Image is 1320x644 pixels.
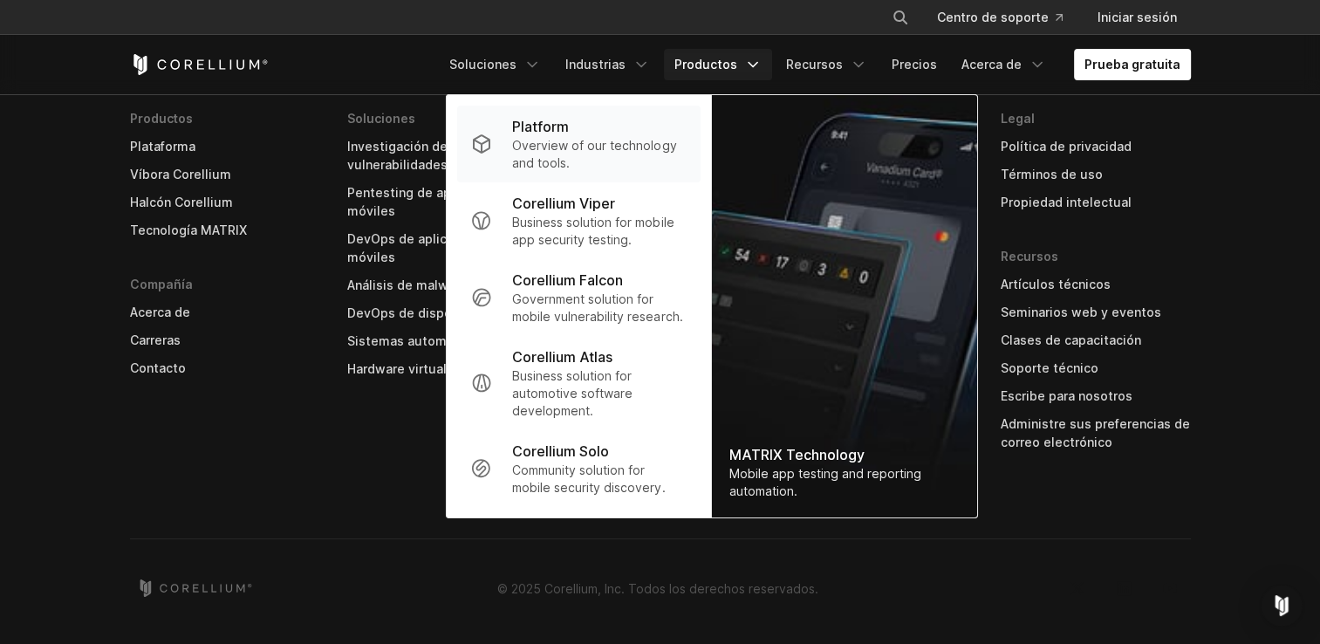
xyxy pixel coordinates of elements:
[512,137,686,172] p: Overview of our technology and tools.
[347,225,537,271] a: DevOps de aplicaciones móviles
[512,214,686,249] p: Business solution for mobile app security testing.
[1074,49,1191,80] a: Prueba gratuita
[881,49,947,80] a: Precios
[512,116,569,137] p: Platform
[130,133,320,161] a: Plataforma
[1001,161,1191,188] a: Términos de uso
[347,179,537,225] a: Pentesting de aplicaciones móviles
[456,336,700,430] a: Corellium Atlas Business solution for automotive software development.
[1001,188,1191,216] a: Propiedad intelectual
[1001,298,1191,326] a: Seminarios web y eventos
[728,465,959,500] div: Mobile app testing and reporting automation.
[871,2,1191,33] div: Menú de navegación
[512,193,615,214] p: Corellium Viper
[456,106,700,182] a: Platform Overview of our technology and tools.
[449,56,516,73] font: Soluciones
[130,54,269,75] a: Inicio de Corellium
[347,271,537,299] a: Análisis de malware móvil
[456,182,700,259] a: Corellium Viper Business solution for mobile app security testing.
[347,327,537,355] a: Sistemas automotrices
[130,216,320,244] a: Tecnología MATRIX
[1001,354,1191,382] a: Soporte técnico
[456,259,700,336] a: Corellium Falcon Government solution for mobile vulnerability research.
[497,579,818,598] p: © 2025 Corellium, Inc. Todos los derechos reservados.
[1103,567,1145,609] a: LinkedIn
[786,56,843,73] font: Recursos
[512,346,612,367] p: Corellium Atlas
[1001,410,1191,456] a: Administre sus preferencias de correo electrónico
[1149,567,1191,609] a: YouTube
[1001,133,1191,161] a: Política de privacidad
[130,161,320,188] a: Víbora Corellium
[130,326,320,354] a: Carreras
[347,299,537,327] a: DevOps de dispositivos IoT
[512,291,686,325] p: Government solution for mobile vulnerability research.
[347,133,537,179] a: Investigación de vulnerabilidades móviles
[512,367,686,420] p: Business solution for automotive software development.
[1084,2,1191,33] a: Iniciar sesión
[1001,382,1191,410] a: Escribe para nosotros
[961,56,1022,73] font: Acerca de
[937,9,1049,26] font: Centro de soporte
[1261,585,1303,627] div: Abra Intercom Messenger
[456,430,700,507] a: Corellium Solo Community solution for mobile security discovery.
[674,56,737,73] font: Productos
[512,441,609,462] p: Corellium Solo
[885,2,916,33] button: Buscar
[1057,567,1098,609] a: Twitter
[711,95,976,517] img: Matrix_WebNav_1x
[512,270,623,291] p: Corellium Falcon
[1001,326,1191,354] a: Clases de capacitación
[130,354,320,382] a: Contacto
[565,56,626,73] font: Industrias
[1001,271,1191,298] a: Artículos técnicos
[728,444,959,465] div: MATRIX Technology
[130,188,320,216] a: Halcón Corellium
[130,298,320,326] a: Acerca de
[439,49,1191,80] div: Menú de navegación
[711,95,976,517] a: MATRIX Technology Mobile app testing and reporting automation.
[512,462,686,497] p: Community solution for mobile security discovery.
[137,579,253,597] a: Inicio de Corellium
[130,105,1191,483] div: Menú de navegación
[347,355,537,383] a: Hardware virtual de ↗ Arm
